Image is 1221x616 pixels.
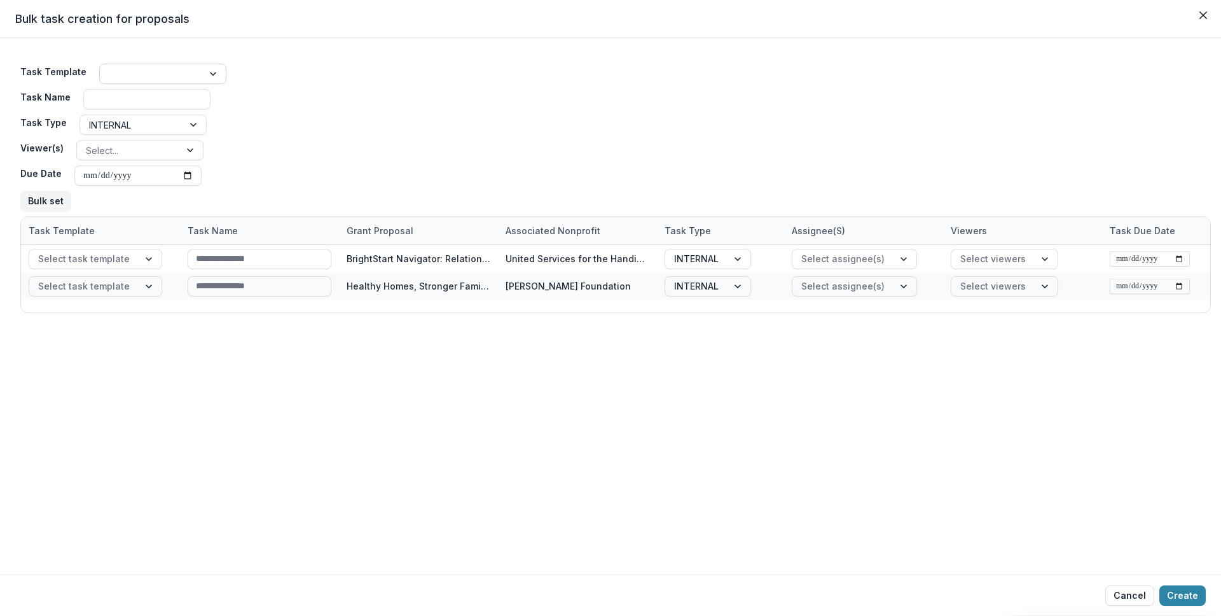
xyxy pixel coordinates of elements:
div: Task Type [657,224,719,237]
div: Task Type [657,217,784,244]
div: Task Template [21,224,102,237]
label: Task Name [20,90,71,104]
div: Task Name [180,217,339,244]
button: Bulk set [20,191,71,211]
div: Associated Nonprofit [498,217,657,244]
label: Task Type [20,116,67,129]
div: Task Template [21,217,180,244]
div: [PERSON_NAME] Foundation [506,279,631,293]
button: Create [1159,585,1206,606]
div: United Services for the Handicapped in [GEOGRAPHIC_DATA] [506,252,649,265]
div: Grant Proposal [339,217,498,244]
div: Associated Nonprofit [498,224,608,237]
div: Task Due Date [1102,217,1197,244]
button: Close [1193,5,1213,25]
div: Grant Proposal [339,224,421,237]
label: Due Date [20,167,62,180]
div: Viewers [943,224,995,237]
button: Cancel [1105,585,1154,606]
label: Viewer(s) [20,141,64,155]
div: Assignee(s) [784,217,943,244]
div: Task Name [180,224,245,237]
div: Viewers [943,217,1102,244]
label: Task Template [20,65,86,78]
div: Assignee(s) [784,224,853,237]
div: BrightStart Navigator: Relational Navigation for Developmental Equity in [GEOGRAPHIC_DATA][US_STATE] [347,252,490,265]
div: Task Due Date [1102,224,1183,237]
div: Healthy Homes, Stronger Families [347,279,490,293]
